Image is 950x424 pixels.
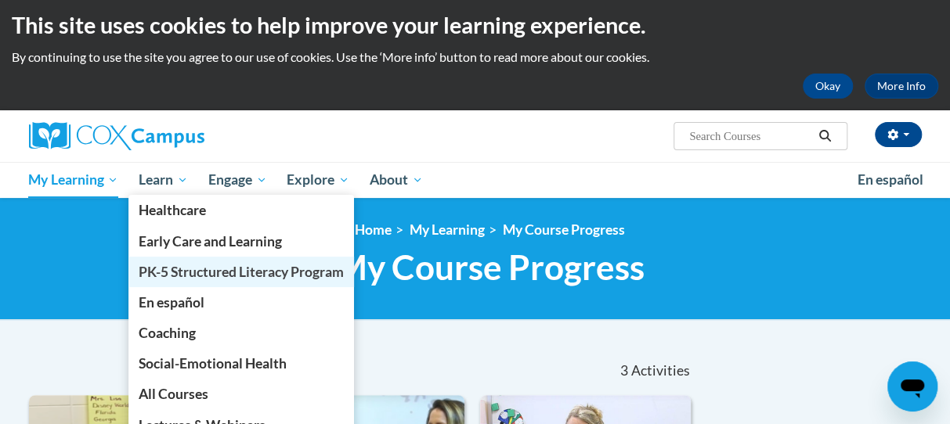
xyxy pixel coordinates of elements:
[128,226,354,257] a: Early Care and Learning
[139,264,344,280] span: PK-5 Structured Literacy Program
[875,122,922,147] button: Account Settings
[335,246,645,288] span: My Course Progress
[139,386,208,402] span: All Courses
[128,379,354,409] a: All Courses
[128,318,354,348] a: Coaching
[128,287,354,318] a: En español
[139,294,204,311] span: En español
[813,127,836,146] button: Search
[276,162,359,198] a: Explore
[865,74,938,99] a: More Info
[128,195,354,225] a: Healthcare
[887,361,937,411] iframe: Button to launch messaging window
[847,163,934,196] a: En español
[139,233,282,250] span: Early Care and Learning
[139,171,188,189] span: Learn
[28,171,118,189] span: My Learning
[688,127,813,146] input: Search Courses
[858,171,923,188] span: En español
[128,162,198,198] a: Learn
[198,162,277,198] a: Engage
[410,221,485,238] a: My Learning
[620,362,628,379] span: 3
[29,122,311,150] a: Cox Campus
[208,171,267,189] span: Engage
[128,257,354,287] a: PK-5 Structured Literacy Program
[128,348,354,379] a: Social-Emotional Health
[139,202,206,218] span: Healthcare
[12,9,938,41] h2: This site uses cookies to help improve your learning experience.
[630,362,689,379] span: Activities
[359,162,433,198] a: About
[503,221,625,238] a: My Course Progress
[139,355,287,372] span: Social-Emotional Health
[12,49,938,66] p: By continuing to use the site you agree to our use of cookies. Use the ‘More info’ button to read...
[370,171,423,189] span: About
[287,171,349,189] span: Explore
[19,162,129,198] a: My Learning
[355,221,392,238] a: Home
[139,325,196,341] span: Coaching
[29,122,204,150] img: Cox Campus
[17,162,934,198] div: Main menu
[803,74,853,99] button: Okay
